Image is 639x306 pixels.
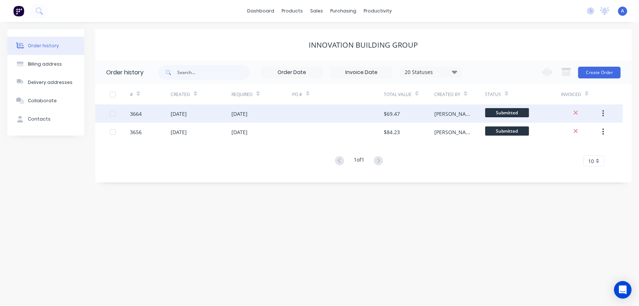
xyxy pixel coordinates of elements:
[231,84,292,104] div: Required
[434,128,470,136] div: [PERSON_NAME]
[261,67,323,78] input: Order Date
[28,43,59,49] div: Order history
[244,5,278,16] a: dashboard
[7,55,84,73] button: Billing address
[354,156,364,166] div: 1 of 1
[28,97,57,104] div: Collaborate
[614,281,632,299] div: Open Intercom Messenger
[293,84,384,104] div: PO #
[171,91,190,98] div: Created
[28,61,62,67] div: Billing address
[621,8,624,14] span: A
[485,126,529,136] span: Submitted
[485,108,529,117] span: Submitted
[130,128,142,136] div: 3656
[7,73,84,92] button: Delivery addresses
[434,91,460,98] div: Created By
[231,110,248,118] div: [DATE]
[360,5,395,16] div: productivity
[177,65,250,80] input: Search...
[434,84,485,104] div: Created By
[7,110,84,128] button: Contacts
[384,110,400,118] div: $69.47
[309,41,418,49] div: INNOVATION BUILDING GROUP
[327,5,360,16] div: purchasing
[384,91,412,98] div: Total Value
[485,91,501,98] div: Status
[130,91,133,98] div: #
[384,128,400,136] div: $84.23
[7,92,84,110] button: Collaborate
[130,110,142,118] div: 3664
[278,5,307,16] div: products
[293,91,302,98] div: PO #
[485,84,561,104] div: Status
[331,67,392,78] input: Invoice Date
[171,110,187,118] div: [DATE]
[561,84,602,104] div: Invoiced
[28,79,73,86] div: Delivery addresses
[13,5,24,16] img: Factory
[171,128,187,136] div: [DATE]
[130,84,171,104] div: #
[28,116,51,122] div: Contacts
[400,68,462,76] div: 20 Statuses
[171,84,231,104] div: Created
[384,84,434,104] div: Total Value
[434,110,470,118] div: [PERSON_NAME]
[578,67,621,78] button: Create Order
[7,37,84,55] button: Order history
[588,157,594,165] span: 10
[231,91,253,98] div: Required
[106,68,144,77] div: Order history
[231,128,248,136] div: [DATE]
[307,5,327,16] div: sales
[561,91,582,98] div: Invoiced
